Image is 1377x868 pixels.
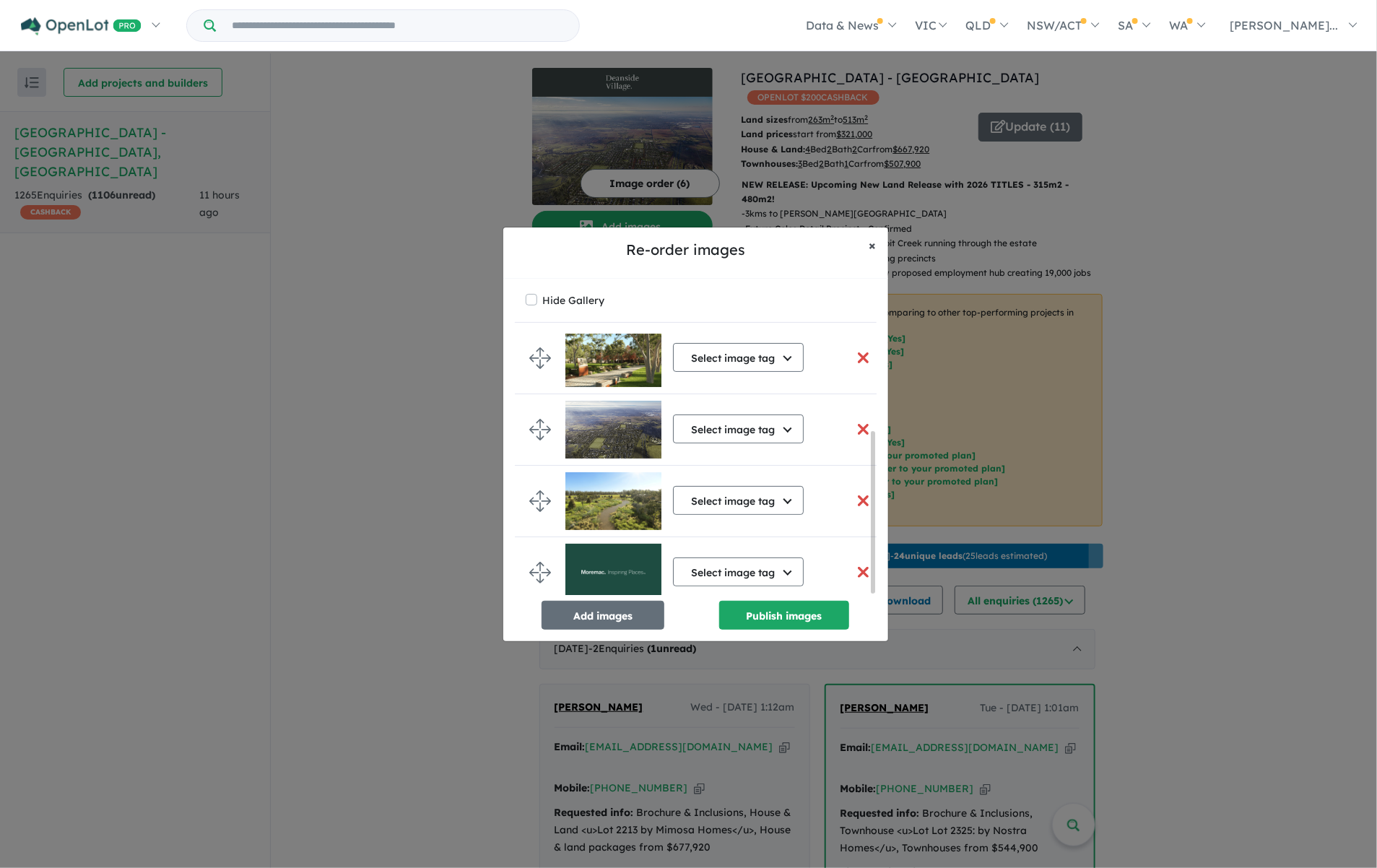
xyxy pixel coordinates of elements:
span: × [869,237,877,253]
img: Deanside%20Village%20-%20Deanside___1746492774_0.png [565,401,661,459]
img: drag.svg [529,419,551,440]
button: Select image tag [673,343,804,372]
button: Select image tag [673,557,804,586]
span: [PERSON_NAME]... [1230,18,1339,32]
img: drag.svg [529,562,551,583]
img: drag.svg [529,490,551,512]
img: Deanside%20Village%20-%20Deanside___1746492858.png [565,544,661,602]
img: Deanside%20Village%20-%20Deanside___1746492773_0.png [565,329,661,387]
img: Openlot PRO Logo White [21,17,142,35]
button: Select image tag [673,415,804,443]
button: Publish images [719,601,849,630]
input: Try estate name, suburb, builder or developer [219,10,576,41]
label: Hide Gallery [543,290,605,311]
button: Select image tag [673,486,804,515]
img: Deanside%20Village%20-%20Deanside___1746492774_1.png [565,472,661,530]
img: drag.svg [529,347,551,369]
button: Add images [542,601,664,630]
h5: Re-order images [515,239,858,261]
